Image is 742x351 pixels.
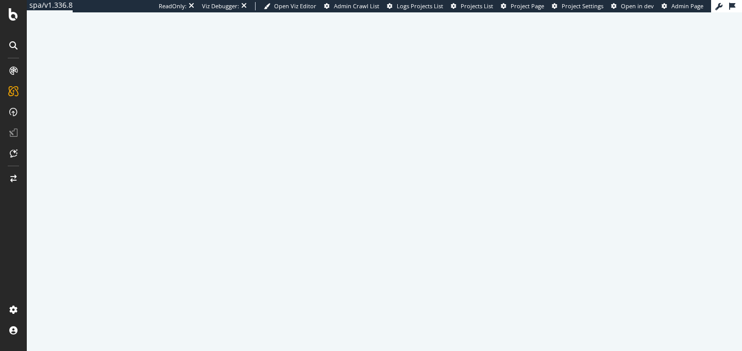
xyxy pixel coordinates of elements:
[461,2,493,10] span: Projects List
[621,2,654,10] span: Open in dev
[397,2,443,10] span: Logs Projects List
[451,2,493,10] a: Projects List
[274,2,316,10] span: Open Viz Editor
[324,2,379,10] a: Admin Crawl List
[334,2,379,10] span: Admin Crawl List
[501,2,544,10] a: Project Page
[562,2,603,10] span: Project Settings
[511,2,544,10] span: Project Page
[159,2,187,10] div: ReadOnly:
[662,2,703,10] a: Admin Page
[552,2,603,10] a: Project Settings
[264,2,316,10] a: Open Viz Editor
[202,2,239,10] div: Viz Debugger:
[611,2,654,10] a: Open in dev
[347,155,421,192] div: animation
[387,2,443,10] a: Logs Projects List
[671,2,703,10] span: Admin Page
